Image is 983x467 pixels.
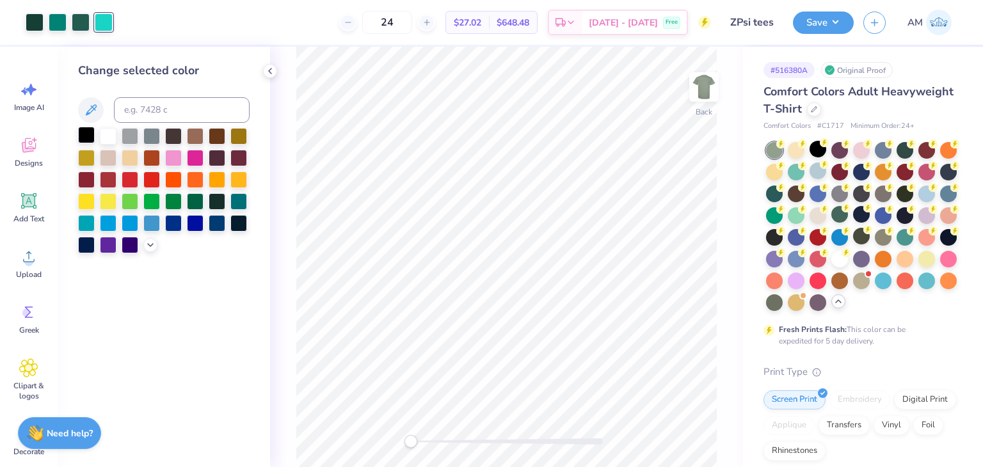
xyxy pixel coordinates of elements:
input: Untitled Design [721,10,783,35]
span: Add Text [13,214,44,224]
div: # 516380A [763,62,815,78]
div: Transfers [819,416,870,435]
strong: Need help? [47,427,93,439]
img: Back [691,74,717,100]
div: Print Type [763,365,957,379]
span: Clipart & logos [8,381,50,401]
a: AM [902,10,957,35]
div: Digital Print [894,390,956,409]
div: Vinyl [874,416,909,435]
span: Upload [16,269,42,280]
span: $27.02 [454,16,481,29]
div: Screen Print [763,390,826,409]
input: e.g. 7428 c [114,97,250,123]
div: Change selected color [78,62,250,79]
span: Greek [19,325,39,335]
img: Abhinav Mohan [926,10,952,35]
div: Embroidery [829,390,890,409]
span: [DATE] - [DATE] [589,16,658,29]
span: AM [907,15,923,30]
span: Image AI [14,102,44,113]
div: This color can be expedited for 5 day delivery. [779,324,936,347]
button: Save [793,12,854,34]
span: Free [666,18,678,27]
span: # C1717 [817,121,844,132]
span: Designs [15,158,43,168]
div: Foil [913,416,943,435]
div: Accessibility label [404,435,417,448]
div: Back [696,106,712,118]
input: – – [362,11,412,34]
span: $648.48 [497,16,529,29]
div: Rhinestones [763,441,826,461]
div: Original Proof [821,62,893,78]
span: Comfort Colors Adult Heavyweight T-Shirt [763,84,954,116]
div: Applique [763,416,815,435]
span: Minimum Order: 24 + [851,121,915,132]
span: Decorate [13,447,44,457]
strong: Fresh Prints Flash: [779,324,847,335]
span: Comfort Colors [763,121,811,132]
